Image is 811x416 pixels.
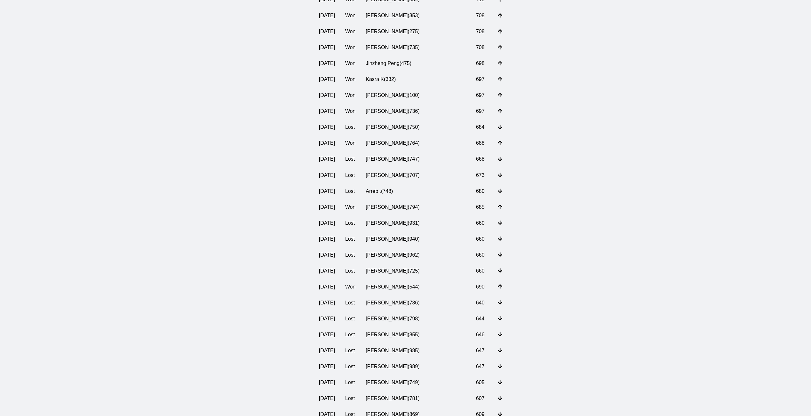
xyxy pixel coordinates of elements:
td: [DATE] [314,87,340,103]
td: Won [340,71,361,87]
td: [PERSON_NAME] ( 962 ) [361,247,471,263]
td: [DATE] [314,119,340,135]
td: Won [340,135,361,151]
td: [DATE] [314,55,340,71]
td: 647 [471,342,492,358]
td: Won [340,40,361,55]
td: Lost [340,374,361,390]
td: Lost [340,119,361,135]
td: [PERSON_NAME] ( 940 ) [361,231,471,247]
td: 697 [471,87,492,103]
td: Lost [340,390,361,406]
td: [DATE] [314,40,340,55]
td: [PERSON_NAME] ( 735 ) [361,40,471,55]
td: [PERSON_NAME] ( 781 ) [361,390,471,406]
td: Lost [340,183,361,199]
td: 688 [471,135,492,151]
td: Kasra K ( 332 ) [361,71,471,87]
td: Jinzheng Peng ( 475 ) [361,55,471,71]
td: Won [340,87,361,103]
td: [DATE] [314,263,340,279]
td: [PERSON_NAME] ( 985 ) [361,342,471,358]
td: 660 [471,247,492,263]
td: [DATE] [314,358,340,374]
td: 660 [471,263,492,279]
td: Lost [340,326,361,342]
td: Won [340,55,361,71]
td: [DATE] [314,167,340,183]
td: [PERSON_NAME] ( 544 ) [361,279,471,295]
td: [DATE] [314,151,340,167]
td: [PERSON_NAME] ( 747 ) [361,151,471,167]
td: [DATE] [314,295,340,310]
td: Won [340,24,361,40]
td: 607 [471,390,492,406]
td: 647 [471,358,492,374]
td: 685 [471,199,492,215]
td: Lost [340,310,361,326]
td: Lost [340,342,361,358]
td: [DATE] [314,310,340,326]
td: 708 [471,24,492,40]
td: Lost [340,231,361,247]
td: [DATE] [314,135,340,151]
td: [PERSON_NAME] ( 736 ) [361,295,471,310]
td: [DATE] [314,71,340,87]
td: 697 [471,103,492,119]
td: [PERSON_NAME] ( 353 ) [361,8,471,24]
td: Won [340,8,361,24]
td: [DATE] [314,374,340,390]
td: 680 [471,183,492,199]
td: 697 [471,71,492,87]
td: 640 [471,295,492,310]
td: Lost [340,151,361,167]
td: [PERSON_NAME] ( 798 ) [361,310,471,326]
td: Lost [340,295,361,310]
td: 673 [471,167,492,183]
td: Lost [340,215,361,231]
td: Lost [340,358,361,374]
td: 644 [471,310,492,326]
td: [PERSON_NAME] ( 764 ) [361,135,471,151]
td: [DATE] [314,231,340,247]
td: 698 [471,55,492,71]
td: 708 [471,8,492,24]
td: 708 [471,40,492,55]
td: [DATE] [314,342,340,358]
td: Won [340,199,361,215]
td: [PERSON_NAME] ( 931 ) [361,215,471,231]
td: 684 [471,119,492,135]
td: Arreb . ( 748 ) [361,183,471,199]
td: [PERSON_NAME] ( 275 ) [361,24,471,40]
td: [DATE] [314,103,340,119]
td: [PERSON_NAME] ( 749 ) [361,374,471,390]
td: Won [340,103,361,119]
td: 646 [471,326,492,342]
td: [PERSON_NAME] ( 989 ) [361,358,471,374]
td: [PERSON_NAME] ( 100 ) [361,87,471,103]
td: Lost [340,247,361,263]
td: [PERSON_NAME] ( 855 ) [361,326,471,342]
td: [DATE] [314,199,340,215]
td: [PERSON_NAME] ( 750 ) [361,119,471,135]
td: [DATE] [314,279,340,295]
td: Lost [340,167,361,183]
td: [PERSON_NAME] ( 725 ) [361,263,471,279]
td: [PERSON_NAME] ( 736 ) [361,103,471,119]
td: [DATE] [314,24,340,40]
td: [DATE] [314,326,340,342]
td: 605 [471,374,492,390]
td: [DATE] [314,215,340,231]
td: Won [340,279,361,295]
td: [PERSON_NAME] ( 794 ) [361,199,471,215]
td: 660 [471,231,492,247]
td: 660 [471,215,492,231]
td: [DATE] [314,390,340,406]
td: [DATE] [314,183,340,199]
td: Lost [340,263,361,279]
td: [DATE] [314,247,340,263]
td: 668 [471,151,492,167]
td: [DATE] [314,8,340,24]
td: 690 [471,279,492,295]
td: [PERSON_NAME] ( 707 ) [361,167,471,183]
